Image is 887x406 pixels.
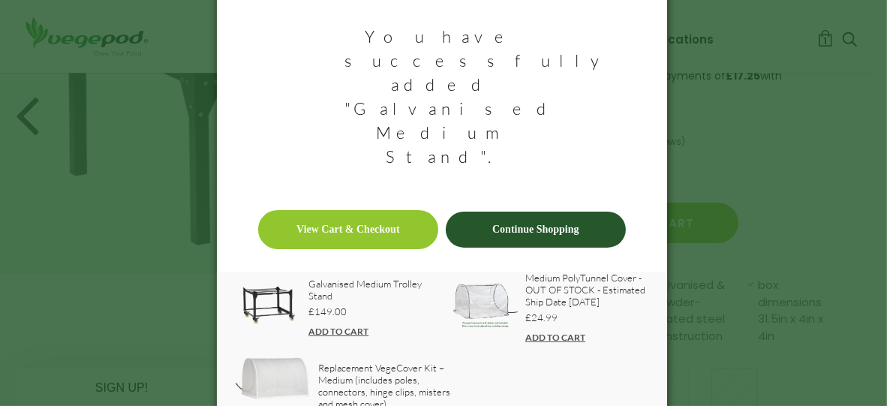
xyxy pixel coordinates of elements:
[308,302,431,321] a: £149.00
[236,282,301,335] a: image
[308,278,431,302] a: Galvanised Medium Trolley Stand
[308,326,368,337] a: ADD TO CART
[525,332,585,343] a: ADD TO CART
[453,284,518,335] a: image
[453,284,518,327] img: image
[525,272,648,308] a: Medium PolyTunnel Cover - OUT OF STOCK - Estimated Ship Date [DATE]
[446,212,626,248] a: Continue Shopping
[258,210,438,249] a: View Cart & Checkout
[525,308,648,327] a: £24.99
[236,282,301,328] img: image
